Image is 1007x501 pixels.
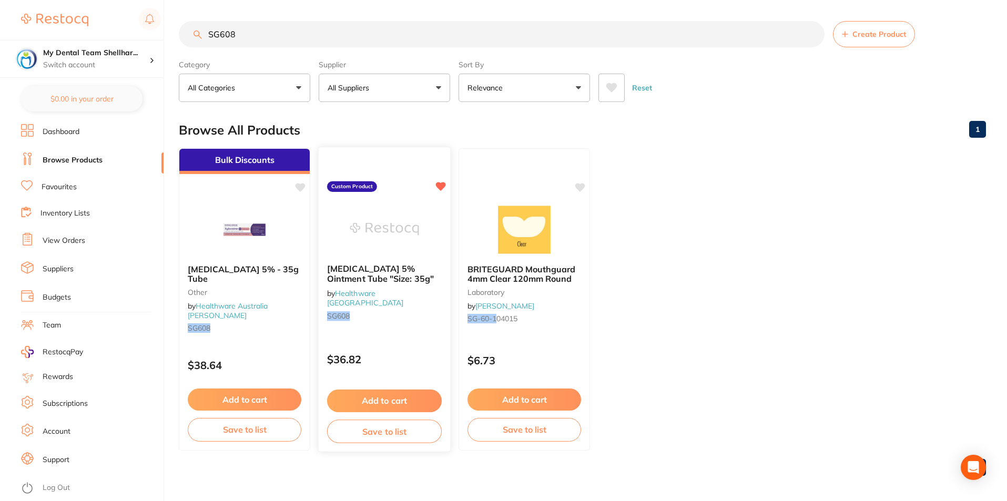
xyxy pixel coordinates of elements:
[210,203,279,256] img: Xylocaine 5% - 35g Tube
[496,314,517,323] span: 04015
[40,208,90,219] a: Inventory Lists
[188,323,210,333] em: SG608
[490,203,558,256] img: BRITEGUARD Mouthguard 4mm Clear 120mm Round
[327,353,442,365] p: $36.82
[459,60,590,69] label: Sort By
[43,292,71,303] a: Budgets
[43,398,88,409] a: Subscriptions
[179,21,825,47] input: Search Products
[188,388,301,411] button: Add to cart
[319,60,450,69] label: Supplier
[188,264,299,284] span: [MEDICAL_DATA] 5% - 35g Tube
[188,301,268,320] a: Healthware Australia [PERSON_NAME]
[188,359,301,371] p: $38.64
[43,455,69,465] a: Support
[327,390,442,412] button: Add to cart
[328,83,373,93] p: All Suppliers
[467,264,581,284] b: BRITEGUARD Mouthguard 4mm Clear 120mm Round
[319,74,450,102] button: All Suppliers
[43,127,79,137] a: Dashboard
[467,264,575,284] span: BRITEGUARD Mouthguard 4mm Clear 120mm Round
[179,74,310,102] button: All Categories
[467,314,496,323] em: SG-60-1
[43,372,73,382] a: Rewards
[21,8,88,32] a: Restocq Logo
[467,388,581,411] button: Add to cart
[350,202,419,255] img: Xylocaine 5% Ointment Tube "Size: 35g"
[327,420,442,443] button: Save to list
[43,264,74,274] a: Suppliers
[43,60,149,70] p: Switch account
[179,149,310,174] div: Bulk Discounts
[21,346,34,358] img: RestocqPay
[188,288,301,296] small: other
[188,418,301,441] button: Save to list
[467,83,507,93] p: Relevance
[475,301,534,311] a: [PERSON_NAME]
[852,30,906,38] span: Create Product
[179,60,310,69] label: Category
[969,119,986,140] a: 1
[188,264,301,284] b: Xylocaine 5% - 35g Tube
[467,354,581,366] p: $6.73
[467,418,581,441] button: Save to list
[467,288,581,296] small: laboratory
[467,301,534,311] span: by
[43,347,83,357] span: RestocqPay
[188,301,268,320] span: by
[21,480,160,497] button: Log Out
[42,182,77,192] a: Favourites
[327,264,442,283] b: Xylocaine 5% Ointment Tube "Size: 35g"
[833,21,915,47] button: Create Product
[43,320,61,331] a: Team
[327,263,434,284] span: [MEDICAL_DATA] 5% Ointment Tube "Size: 35g"
[16,48,37,69] img: My Dental Team Shellharbour
[327,288,403,308] a: Healthware [GEOGRAPHIC_DATA]
[43,426,70,437] a: Account
[459,74,590,102] button: Relevance
[43,155,103,166] a: Browse Products
[327,288,403,308] span: by
[629,74,655,102] button: Reset
[179,123,300,138] h2: Browse All Products
[327,311,350,321] em: SG608
[21,346,83,358] a: RestocqPay
[43,48,149,58] h4: My Dental Team Shellharbour
[961,455,986,480] div: Open Intercom Messenger
[43,236,85,246] a: View Orders
[327,181,377,192] label: Custom Product
[43,483,70,493] a: Log Out
[21,86,143,111] button: $0.00 in your order
[188,83,239,93] p: All Categories
[21,14,88,26] img: Restocq Logo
